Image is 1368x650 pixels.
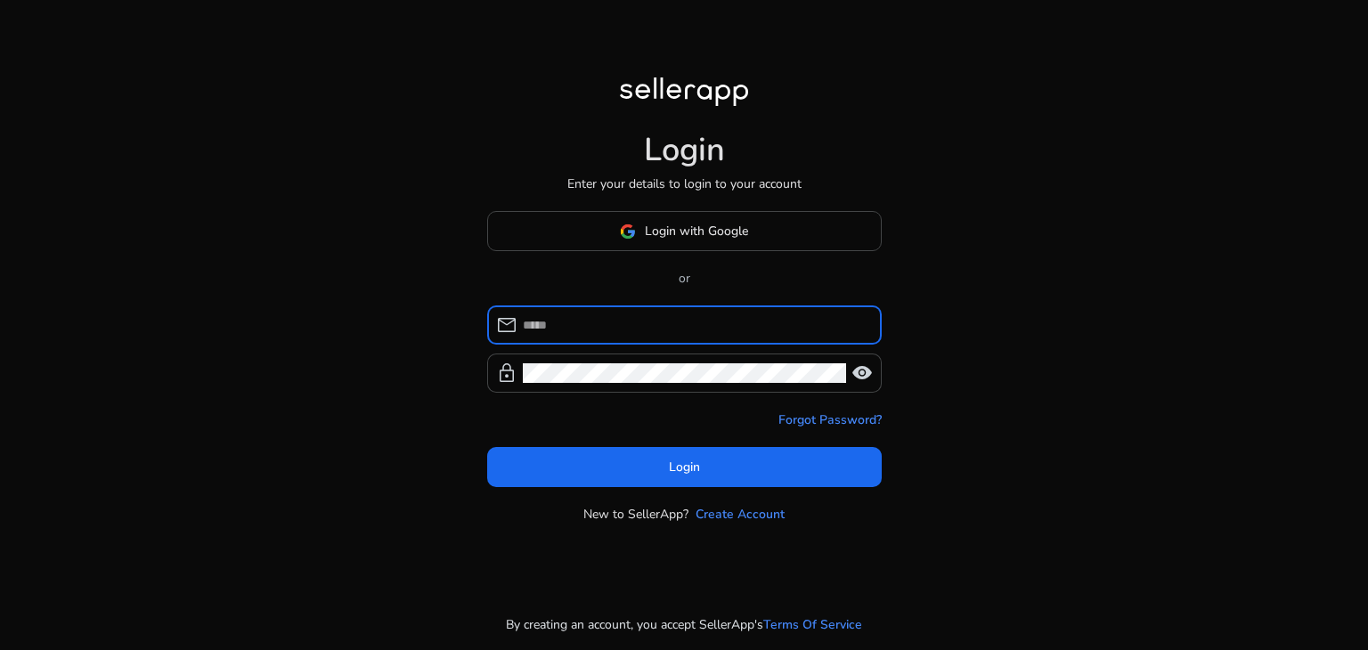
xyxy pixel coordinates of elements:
a: Forgot Password? [778,410,882,429]
button: Login with Google [487,211,882,251]
a: Create Account [696,505,785,524]
h1: Login [644,131,725,169]
p: or [487,269,882,288]
a: Terms Of Service [763,615,862,634]
span: Login [669,458,700,476]
span: mail [496,314,517,336]
img: google-logo.svg [620,223,636,240]
p: Enter your details to login to your account [567,175,802,193]
span: visibility [851,362,873,384]
span: Login with Google [645,222,748,240]
p: New to SellerApp? [583,505,688,524]
span: lock [496,362,517,384]
button: Login [487,447,882,487]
